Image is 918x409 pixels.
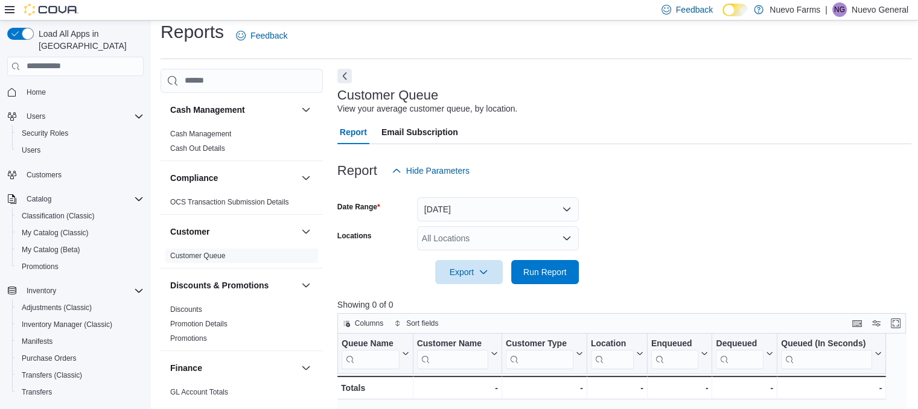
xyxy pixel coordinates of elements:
[2,191,148,208] button: Catalog
[406,319,438,328] span: Sort fields
[170,104,296,116] button: Cash Management
[511,260,579,284] button: Run Report
[22,320,112,329] span: Inventory Manager (Classic)
[591,381,643,395] div: -
[22,303,92,312] span: Adjustments (Classic)
[34,28,144,52] span: Load All Apps in [GEOGRAPHIC_DATA]
[161,20,224,44] h1: Reports
[170,319,228,329] span: Promotion Details
[22,109,50,124] button: Users
[22,84,144,100] span: Home
[12,350,148,367] button: Purchase Orders
[170,362,296,374] button: Finance
[170,320,228,328] a: Promotion Details
[170,226,209,238] h3: Customer
[170,104,245,116] h3: Cash Management
[834,2,845,17] span: NG
[342,338,400,349] div: Queue Name
[12,125,148,142] button: Security Roles
[406,165,470,177] span: Hide Parameters
[852,2,908,17] p: Nuevo General
[12,384,148,401] button: Transfers
[22,228,89,238] span: My Catalog (Classic)
[17,351,144,366] span: Purchase Orders
[337,69,352,83] button: Next
[22,370,82,380] span: Transfers (Classic)
[12,299,148,316] button: Adjustments (Classic)
[22,168,66,182] a: Customers
[22,192,56,206] button: Catalog
[27,194,51,204] span: Catalog
[12,224,148,241] button: My Catalog (Classic)
[781,338,872,349] div: Queued (In Seconds)
[17,300,97,315] a: Adjustments (Classic)
[17,143,45,157] a: Users
[676,4,713,16] span: Feedback
[24,4,78,16] img: Cova
[170,252,225,260] a: Customer Queue
[22,85,51,100] a: Home
[299,103,313,117] button: Cash Management
[161,127,323,160] div: Cash Management
[442,260,496,284] span: Export
[17,368,144,382] span: Transfers (Classic)
[17,351,81,366] a: Purchase Orders
[250,30,287,42] span: Feedback
[506,338,583,369] button: Customer Type
[27,112,45,121] span: Users
[17,300,144,315] span: Adjustments (Classic)
[22,128,68,138] span: Security Roles
[299,278,313,293] button: Discounts & Promotions
[12,142,148,159] button: Users
[523,266,567,278] span: Run Report
[781,381,882,395] div: -
[337,103,518,115] div: View your average customer queue, by location.
[562,233,572,243] button: Open list of options
[22,284,61,298] button: Inventory
[2,282,148,299] button: Inventory
[17,317,117,332] a: Inventory Manager (Classic)
[17,368,87,382] a: Transfers (Classic)
[12,367,148,384] button: Transfers (Classic)
[17,209,100,223] a: Classification (Classic)
[850,316,864,331] button: Keyboard shortcuts
[161,249,323,268] div: Customer
[170,144,225,153] a: Cash Out Details
[22,284,144,298] span: Inventory
[27,170,62,180] span: Customers
[22,167,144,182] span: Customers
[716,381,773,395] div: -
[299,171,313,185] button: Compliance
[17,334,144,349] span: Manifests
[22,211,95,221] span: Classification (Classic)
[825,2,827,17] p: |
[22,109,144,124] span: Users
[17,226,94,240] a: My Catalog (Classic)
[355,319,383,328] span: Columns
[170,198,289,206] a: OCS Transaction Submission Details
[340,120,367,144] span: Report
[12,241,148,258] button: My Catalog (Beta)
[170,305,202,314] a: Discounts
[389,316,443,331] button: Sort fields
[781,338,872,369] div: Queued (In Seconds)
[17,243,85,257] a: My Catalog (Beta)
[170,387,228,397] span: GL Account Totals
[417,197,579,221] button: [DATE]
[722,4,748,16] input: Dark Mode
[17,209,144,223] span: Classification (Classic)
[17,259,63,274] a: Promotions
[170,362,202,374] h3: Finance
[2,108,148,125] button: Users
[170,172,218,184] h3: Compliance
[869,316,884,331] button: Display options
[416,338,497,369] button: Customer Name
[591,338,634,349] div: Location
[170,226,296,238] button: Customer
[716,338,773,369] button: Dequeued
[387,159,474,183] button: Hide Parameters
[22,245,80,255] span: My Catalog (Beta)
[888,316,903,331] button: Enter fullscreen
[170,334,207,343] span: Promotions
